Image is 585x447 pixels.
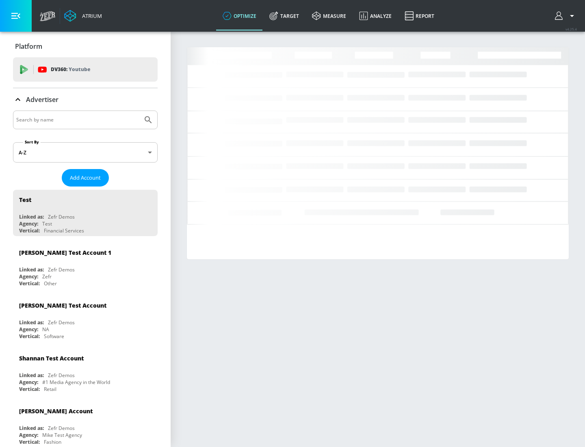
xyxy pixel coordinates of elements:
[48,372,75,379] div: Zefr Demos
[48,213,75,220] div: Zefr Demos
[19,379,38,386] div: Agency:
[15,42,42,51] p: Platform
[19,354,84,362] div: Shannan Test Account
[19,425,44,432] div: Linked as:
[19,273,38,280] div: Agency:
[13,295,158,342] div: [PERSON_NAME] Test AccountLinked as:Zefr DemosAgency:NAVertical:Software
[13,348,158,395] div: Shannan Test AccountLinked as:Zefr DemosAgency:#1 Media Agency in the WorldVertical:Retail
[19,266,44,273] div: Linked as:
[44,227,84,234] div: Financial Services
[64,10,102,22] a: Atrium
[42,379,110,386] div: #1 Media Agency in the World
[19,407,93,415] div: [PERSON_NAME] Account
[44,280,57,287] div: Other
[19,227,40,234] div: Vertical:
[19,438,40,445] div: Vertical:
[19,213,44,220] div: Linked as:
[13,88,158,111] div: Advertiser
[23,139,41,145] label: Sort By
[13,142,158,163] div: A-Z
[19,249,111,256] div: [PERSON_NAME] Test Account 1
[26,95,58,104] p: Advertiser
[42,326,49,333] div: NA
[19,302,106,309] div: [PERSON_NAME] Test Account
[13,35,158,58] div: Platform
[19,372,44,379] div: Linked as:
[13,57,158,82] div: DV360: Youtube
[305,1,353,30] a: measure
[48,319,75,326] div: Zefr Demos
[13,243,158,289] div: [PERSON_NAME] Test Account 1Linked as:Zefr DemosAgency:ZefrVertical:Other
[13,190,158,236] div: TestLinked as:Zefr DemosAgency:TestVertical:Financial Services
[42,432,82,438] div: Mike Test Agency
[19,333,40,340] div: Vertical:
[19,432,38,438] div: Agency:
[70,173,101,182] span: Add Account
[51,65,90,74] p: DV360:
[69,65,90,74] p: Youtube
[44,386,56,393] div: Retail
[19,326,38,333] div: Agency:
[44,438,61,445] div: Fashion
[19,280,40,287] div: Vertical:
[48,266,75,273] div: Zefr Demos
[398,1,441,30] a: Report
[565,27,577,31] span: v 4.25.4
[44,333,64,340] div: Software
[42,273,52,280] div: Zefr
[62,169,109,187] button: Add Account
[19,319,44,326] div: Linked as:
[19,220,38,227] div: Agency:
[16,115,139,125] input: Search by name
[48,425,75,432] div: Zefr Demos
[19,196,31,204] div: Test
[79,12,102,20] div: Atrium
[19,386,40,393] div: Vertical:
[216,1,263,30] a: optimize
[353,1,398,30] a: Analyze
[263,1,305,30] a: Target
[42,220,52,227] div: Test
